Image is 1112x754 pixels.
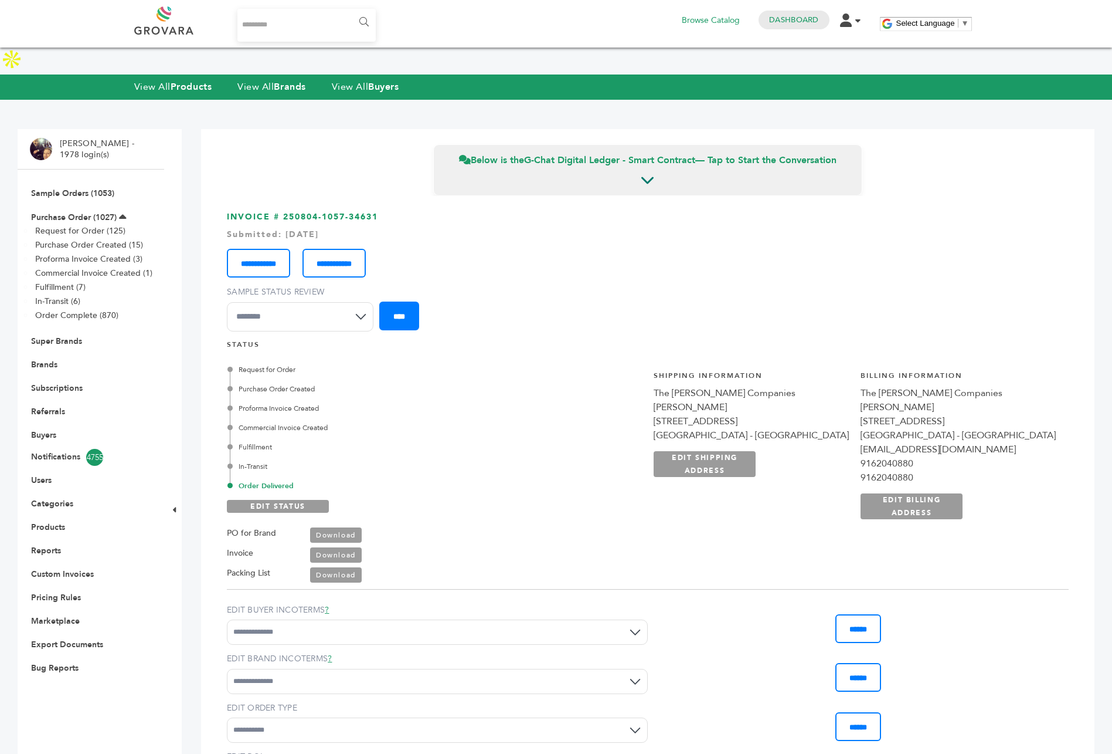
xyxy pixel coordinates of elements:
div: Fulfillment [230,442,522,452]
a: Referrals [31,406,65,417]
h4: Billing Information [861,371,1056,387]
input: Search... [237,9,376,42]
div: 9162040880 [861,457,1056,471]
a: Sample Orders (1053) [31,188,114,199]
div: The [PERSON_NAME] Companies [654,386,849,400]
span: ​ [958,19,958,28]
a: Fulfillment (7) [35,282,86,293]
label: PO for Brand [227,526,276,540]
a: Categories [31,498,73,509]
span: ▼ [961,19,969,28]
div: [GEOGRAPHIC_DATA] - [GEOGRAPHIC_DATA] [861,428,1056,442]
a: View AllProducts [134,80,212,93]
div: 9162040880 [861,471,1056,485]
a: Super Brands [31,336,82,347]
div: [GEOGRAPHIC_DATA] - [GEOGRAPHIC_DATA] [654,428,849,442]
a: Purchase Order Created (15) [35,239,143,251]
h3: INVOICE # 250804-1057-34631 [227,211,1069,340]
li: [PERSON_NAME] - 1978 login(s) [60,138,137,161]
strong: G-Chat Digital Ledger - Smart Contract [524,154,695,167]
a: View AllBrands [237,80,306,93]
span: 4755 [86,449,103,466]
div: [PERSON_NAME] [654,400,849,414]
div: [PERSON_NAME] [861,400,1056,414]
a: In-Transit (6) [35,296,80,307]
h4: STATUS [227,340,1069,356]
a: Products [31,522,65,533]
a: Download [310,567,362,583]
div: [EMAIL_ADDRESS][DOMAIN_NAME] [861,442,1056,457]
a: Marketplace [31,616,80,627]
div: [STREET_ADDRESS] [654,414,849,428]
a: Purchase Order (1027) [31,212,117,223]
div: Proforma Invoice Created [230,403,522,414]
a: Export Documents [31,639,103,650]
div: In-Transit [230,461,522,472]
a: Order Complete (870) [35,310,118,321]
div: [STREET_ADDRESS] [861,414,1056,428]
span: Select Language [896,19,955,28]
a: Dashboard [769,15,818,25]
a: Pricing Rules [31,592,81,603]
label: EDIT BUYER INCOTERMS [227,604,648,616]
label: EDIT ORDER TYPE [227,702,648,714]
strong: Brands [274,80,305,93]
div: Order Delivered [230,481,522,491]
div: Submitted: [DATE] [227,229,1069,241]
div: The [PERSON_NAME] Companies [861,386,1056,400]
label: Sample Status Review [227,286,379,298]
a: ? [328,653,332,664]
a: View AllBuyers [332,80,399,93]
a: EDIT SHIPPING ADDRESS [654,451,756,477]
a: Request for Order (125) [35,225,125,236]
a: Custom Invoices [31,569,94,580]
a: Brands [31,359,57,370]
div: Commercial Invoice Created [230,422,522,433]
a: Buyers [31,430,56,441]
a: Reports [31,545,61,556]
div: Purchase Order Created [230,384,522,394]
a: Browse Catalog [682,14,740,27]
div: Request for Order [230,364,522,375]
a: Download [310,547,362,563]
span: Below is the — Tap to Start the Conversation [459,154,836,167]
label: Invoice [227,546,253,560]
strong: Buyers [368,80,399,93]
a: EDIT BILLING ADDRESS [861,493,963,519]
a: Proforma Invoice Created (3) [35,253,142,265]
a: Bug Reports [31,662,79,674]
h4: Shipping Information [654,371,849,387]
a: Users [31,475,52,486]
a: Commercial Invoice Created (1) [35,268,152,279]
a: Notifications4755 [31,449,151,466]
a: EDIT STATUS [227,500,329,513]
a: Download [310,528,362,543]
label: Packing List [227,566,270,580]
a: Subscriptions [31,383,83,394]
label: EDIT BRAND INCOTERMS [227,653,648,665]
a: Select Language​ [896,19,969,28]
strong: Products [171,80,212,93]
a: ? [325,604,329,616]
